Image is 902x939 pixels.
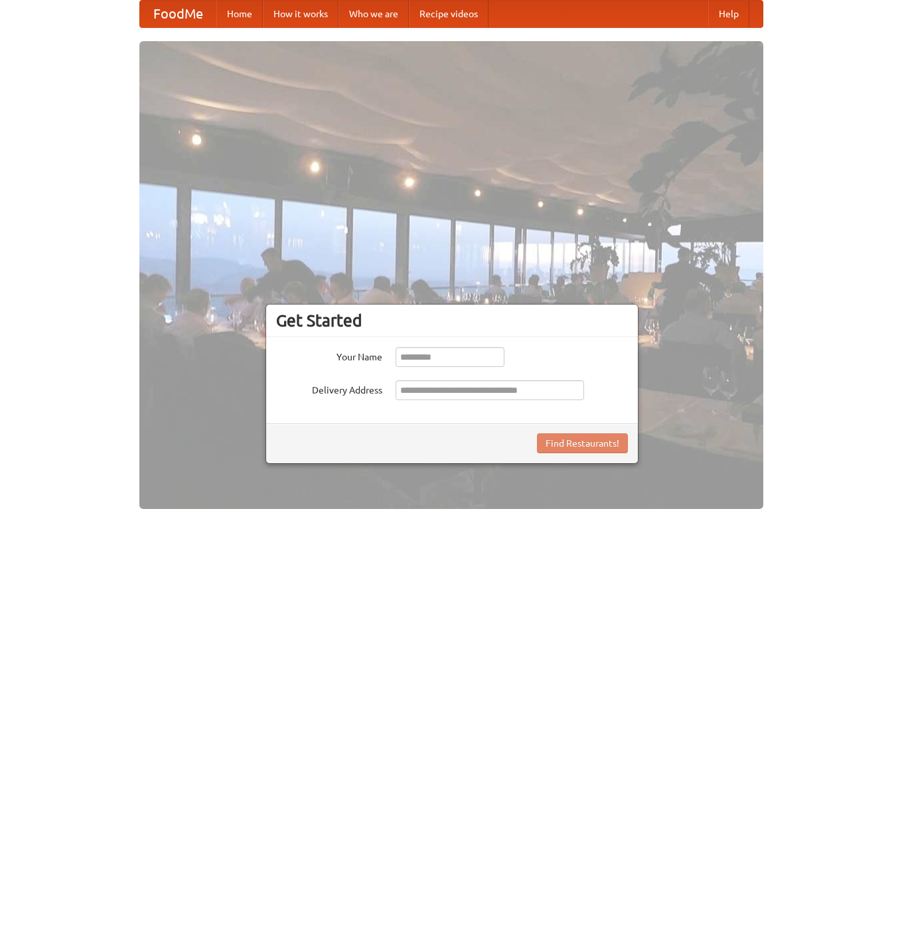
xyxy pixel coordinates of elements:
[338,1,409,27] a: Who we are
[276,380,382,397] label: Delivery Address
[409,1,489,27] a: Recipe videos
[216,1,263,27] a: Home
[537,433,628,453] button: Find Restaurants!
[708,1,749,27] a: Help
[140,1,216,27] a: FoodMe
[276,347,382,364] label: Your Name
[263,1,338,27] a: How it works
[276,311,628,330] h3: Get Started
